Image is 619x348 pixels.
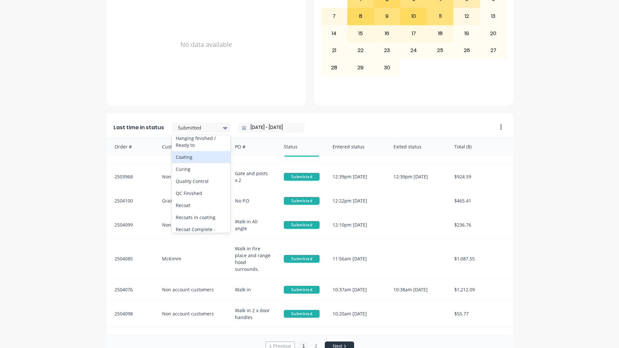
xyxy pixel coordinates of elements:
div: Quality Control [172,175,230,187]
div: 25 [427,42,453,59]
div: Status [277,138,326,155]
div: Walk in [228,279,277,300]
div: $1,087.55 [448,239,513,279]
div: 2504099 [107,212,156,238]
div: $465.41 [448,190,513,211]
div: 23 [374,42,400,59]
div: PO # [228,138,277,155]
div: Hanging finished / Ready to [172,132,230,151]
div: 2503968 [107,163,156,190]
div: Exited status [387,138,448,155]
span: Submitted [284,286,320,294]
div: QC Finished [172,187,230,199]
div: 30 [374,59,400,76]
div: 18 [427,25,453,42]
div: 22 [348,42,374,59]
div: 12:10pm [DATE] [326,212,387,238]
div: 24 [401,42,427,59]
div: Non account customers [156,300,229,327]
div: Recoat [172,199,230,211]
div: Order # [107,138,156,155]
div: 12:39pm [DATE] [387,163,448,190]
div: Grazia &Co [156,190,229,211]
div: Non account customers [156,163,229,190]
div: Gate and posts x 2 [228,163,277,190]
div: Coating [172,151,230,163]
div: $1,212.09 [448,279,513,300]
div: 12:39pm [DATE] [326,163,387,190]
div: 9 [374,8,400,24]
span: Submitted [284,173,320,181]
div: $924.59 [448,163,513,190]
div: 26 [454,42,480,59]
div: Recoat Complete - Notify Customer [172,223,230,242]
div: Recoats in coating [172,211,230,223]
div: 21 [321,42,347,59]
div: Curing [172,163,230,175]
div: Walk in 2 x door handles [228,300,277,327]
div: 10 [401,8,427,24]
div: 20 [480,25,506,42]
div: 19 [454,25,480,42]
div: Non account customers [156,279,229,300]
div: $236.76 [448,212,513,238]
span: Submitted [284,255,320,263]
div: Non account customers [156,212,229,238]
div: 2504100 [107,190,156,211]
span: Submitted [284,310,320,318]
div: 15 [348,25,374,42]
span: Submitted [284,197,320,205]
div: Total ($) [448,138,513,155]
div: Walk in Fire place and range hood surrounds. [228,239,277,279]
div: $6,826.22 [448,327,513,347]
div: 7 [321,8,347,24]
div: 2504076 [107,279,156,300]
div: No P.O [228,190,277,211]
div: 2504098 [107,300,156,327]
div: Entered status [326,138,387,155]
div: McKimm [156,239,229,279]
div: 8 [348,8,374,24]
div: 28 [321,59,347,76]
input: Filter by date [246,123,302,132]
div: 10:38am [DATE] [387,279,448,300]
div: 13 [480,8,506,24]
div: 10:20am [DATE] [326,300,387,327]
div: 12 [454,8,480,24]
div: 17 [401,25,427,42]
div: 16 [374,25,400,42]
div: $55.77 [448,300,513,327]
div: Customer [156,138,229,155]
div: 29 [348,59,374,76]
div: 12:22pm [DATE] [326,190,387,211]
div: 11 [427,8,453,24]
div: 2504085 [107,239,156,279]
div: 27 [480,42,506,59]
div: 11:56am [DATE] [326,239,387,279]
span: Last time in status [114,124,164,132]
span: Submitted [284,221,320,229]
div: Walk in Ali angle [228,212,277,238]
div: 14 [321,25,347,42]
div: 10:37am [DATE] [326,279,387,300]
